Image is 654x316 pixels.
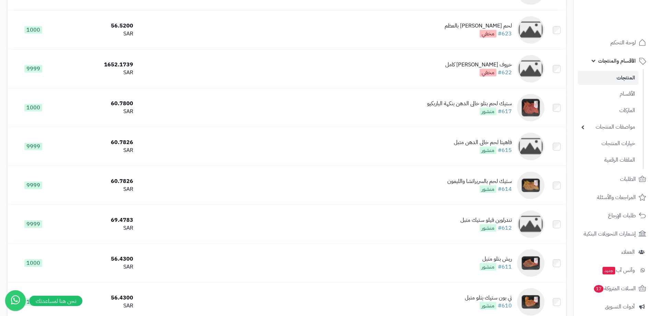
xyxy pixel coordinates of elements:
[24,104,42,111] span: 1000
[62,30,133,38] div: SAR
[498,302,512,310] a: #610
[517,133,544,160] img: فاهيتا لحم خالى الدهن متبل
[578,189,650,206] a: المراجعات والأسئلة
[62,108,133,116] div: SAR
[602,265,635,275] span: وآتس آب
[62,294,133,302] div: 56.4300
[24,26,42,34] span: 1000
[465,294,512,302] div: تي بون ستيك بتلو متبل
[498,185,512,193] a: #614
[607,5,647,20] img: logo-2.png
[480,255,512,263] div: ريش بتلو متبل
[62,255,133,263] div: 56.4300
[62,139,133,146] div: 60.7826
[24,220,42,228] span: 9999
[480,263,496,271] span: منشور
[578,280,650,297] a: السلات المتروكة17
[594,285,604,293] span: 17
[578,34,650,51] a: لوحة التحكم
[584,229,636,239] span: إشعارات التحويلات البنكية
[480,302,496,309] span: منشور
[445,22,512,30] div: لحم [PERSON_NAME] بالعظم
[578,207,650,224] a: طلبات الإرجاع
[24,65,42,73] span: 9999
[427,100,512,108] div: ستيك لحم بتلو خالى الدهن بنكهة الباربكيو
[498,30,512,38] a: #623
[593,284,636,293] span: السلات المتروكة
[447,177,512,185] div: ستيك لحم بالسريراتشا والليمون
[578,71,639,85] a: المنتجات
[621,247,635,257] span: العملاء
[480,108,496,115] span: منشور
[498,68,512,77] a: #622
[62,61,133,69] div: 1652.1739
[578,171,650,187] a: الطلبات
[517,94,544,121] img: ستيك لحم بتلو خالى الدهن بنكهة الباربكيو
[498,263,512,271] a: #611
[62,302,133,310] div: SAR
[62,69,133,77] div: SAR
[454,139,512,146] div: فاهيتا لحم خالى الدهن متبل
[578,226,650,242] a: إشعارات التحويلات البنكية
[517,210,544,238] img: تندرلوين فيلو ستيك متبل
[460,216,512,224] div: تندرلوين فيلو ستيك متبل
[578,262,650,279] a: وآتس آبجديد
[578,298,650,315] a: أدوات التسويق
[480,146,496,154] span: منشور
[578,136,639,151] a: خيارات المنتجات
[480,30,496,37] span: مخفي
[62,224,133,232] div: SAR
[62,146,133,154] div: SAR
[597,193,636,202] span: المراجعات والأسئلة
[498,107,512,116] a: #617
[578,120,639,134] a: مواصفات المنتجات
[498,146,512,154] a: #615
[62,177,133,185] div: 60.7826
[498,224,512,232] a: #612
[62,263,133,271] div: SAR
[610,38,636,47] span: لوحة التحكم
[608,211,636,220] span: طلبات الإرجاع
[578,244,650,260] a: العملاء
[62,216,133,224] div: 69.4783
[517,172,544,199] img: ستيك لحم بالسريراتشا والليمون
[24,182,42,189] span: 9999
[480,185,496,193] span: منشور
[517,249,544,277] img: ريش بتلو متبل
[62,100,133,108] div: 60.7800
[578,87,639,101] a: الأقسام
[24,143,42,150] span: 9999
[62,185,133,193] div: SAR
[578,103,639,118] a: الماركات
[480,69,496,76] span: مخفي
[62,22,133,30] div: 56.5200
[605,302,635,312] span: أدوات التسويق
[598,56,636,66] span: الأقسام والمنتجات
[517,288,544,316] img: تي بون ستيك بتلو متبل
[445,61,512,69] div: خروف [PERSON_NAME] كامل
[603,267,615,274] span: جديد
[24,259,42,267] span: 1000
[517,16,544,44] img: لحم غنم نعيمي بالعظم
[620,174,636,184] span: الطلبات
[517,55,544,83] img: خروف نعيمي كامل
[480,224,496,232] span: منشور
[578,153,639,167] a: الملفات الرقمية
